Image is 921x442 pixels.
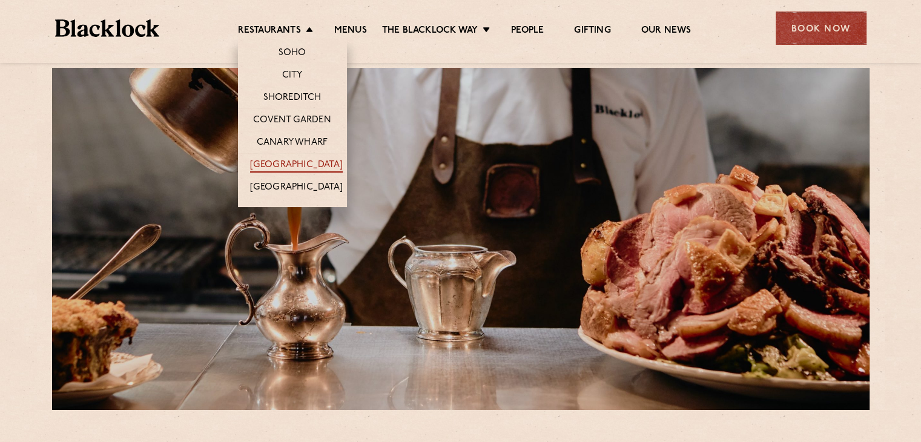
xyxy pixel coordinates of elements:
a: Shoreditch [263,92,322,105]
a: City [282,70,303,83]
a: Menus [334,25,367,38]
a: People [511,25,544,38]
a: Covent Garden [253,114,331,128]
a: Gifting [574,25,610,38]
a: [GEOGRAPHIC_DATA] [250,182,343,195]
a: Soho [279,47,306,61]
a: The Blacklock Way [382,25,478,38]
a: Restaurants [238,25,301,38]
a: Our News [641,25,692,38]
div: Book Now [776,12,867,45]
a: [GEOGRAPHIC_DATA] [250,159,343,173]
img: BL_Textured_Logo-footer-cropped.svg [55,19,160,37]
a: Canary Wharf [257,137,328,150]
